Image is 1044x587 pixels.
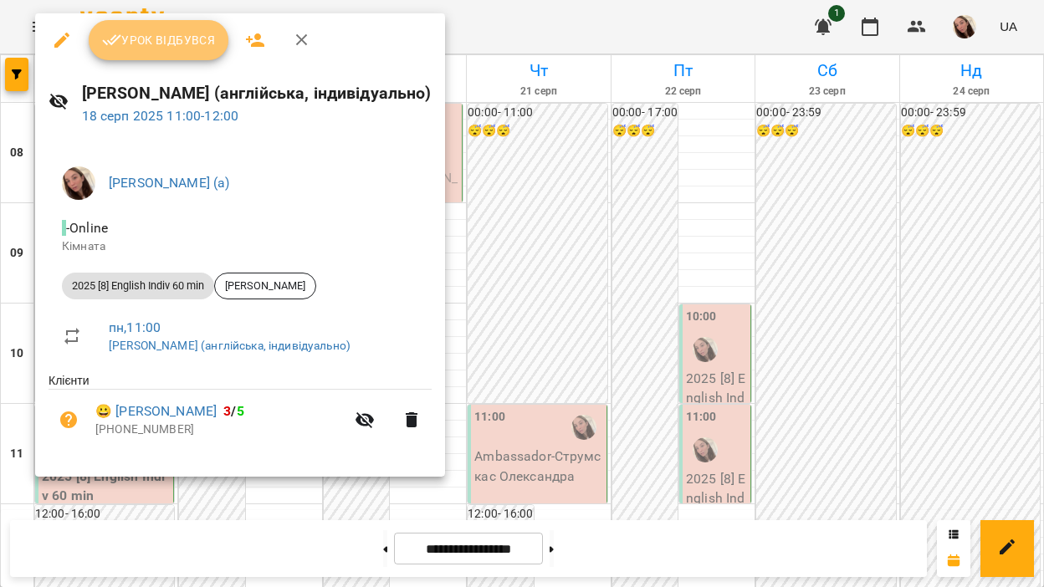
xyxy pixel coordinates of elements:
[62,220,111,236] span: - Online
[109,175,230,191] a: [PERSON_NAME] (а)
[223,403,231,419] span: 3
[62,238,418,255] p: Кімната
[82,80,432,106] h6: [PERSON_NAME] (англійська, індивідуально)
[62,166,95,200] img: 8e00ca0478d43912be51e9823101c125.jpg
[237,403,244,419] span: 5
[89,20,229,60] button: Урок відбувся
[62,278,214,293] span: 2025 [8] English Indiv 60 min
[214,273,316,299] div: [PERSON_NAME]
[49,400,89,440] button: Візит ще не сплачено. Додати оплату?
[95,401,217,421] a: 😀 [PERSON_NAME]
[109,319,161,335] a: пн , 11:00
[109,339,351,352] a: [PERSON_NAME] (англійська, індивідуально)
[82,108,239,124] a: 18 серп 2025 11:00-12:00
[95,421,345,438] p: [PHONE_NUMBER]
[49,372,432,456] ul: Клієнти
[223,403,243,419] b: /
[215,278,315,293] span: [PERSON_NAME]
[102,30,216,50] span: Урок відбувся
